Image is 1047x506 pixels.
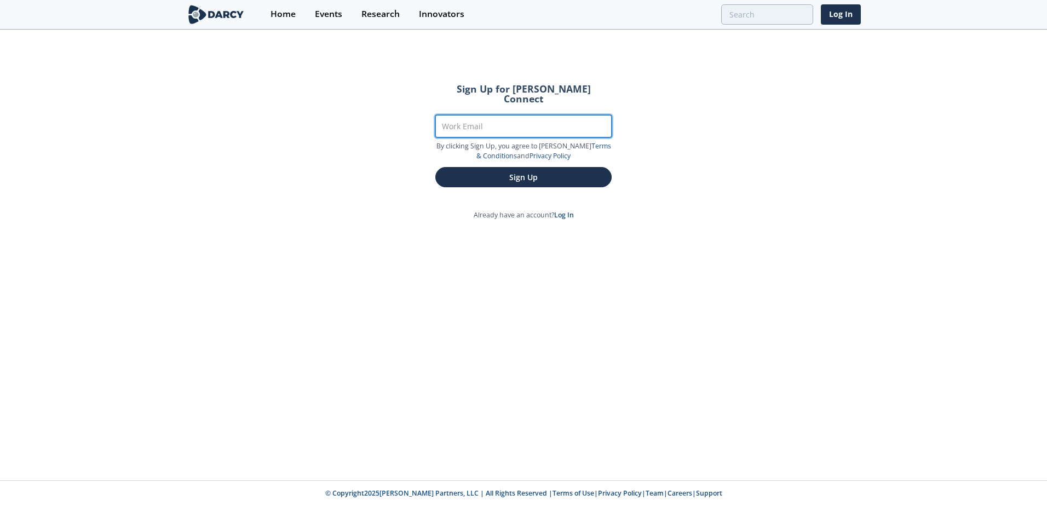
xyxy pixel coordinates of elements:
p: By clicking Sign Up, you agree to [PERSON_NAME] and [435,141,612,162]
div: Innovators [419,10,464,19]
button: Sign Up [435,167,612,187]
a: Terms & Conditions [476,141,611,160]
a: Log In [821,4,861,25]
div: Home [271,10,296,19]
a: Terms of Use [553,488,594,498]
div: Research [361,10,400,19]
p: Already have an account? [420,210,627,220]
h2: Sign Up for [PERSON_NAME] Connect [435,84,612,104]
div: Events [315,10,342,19]
a: Team [646,488,664,498]
a: Careers [668,488,692,498]
a: Support [696,488,722,498]
a: Privacy Policy [530,151,571,160]
img: logo-wide.svg [186,5,246,24]
input: Work Email [435,115,612,137]
input: Advanced Search [721,4,813,25]
a: Log In [554,210,574,220]
p: © Copyright 2025 [PERSON_NAME] Partners, LLC | All Rights Reserved | | | | | [118,488,929,498]
a: Privacy Policy [598,488,642,498]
